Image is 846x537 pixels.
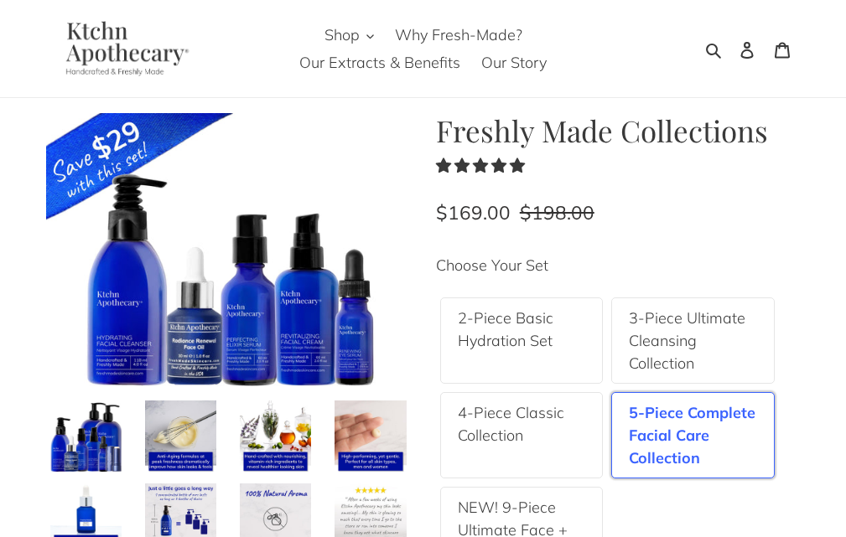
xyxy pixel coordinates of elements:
button: Shop [316,21,382,49]
img: Load image into Gallery viewer, Freshly Made Collections [333,399,407,473]
label: 3-Piece Ultimate Cleansing Collection [629,307,757,374]
a: Our Story [473,49,555,76]
img: Ktchn Apothecary [46,21,201,75]
h1: Freshly Made Collections [436,113,801,148]
a: Why Fresh-Made? [387,21,531,49]
span: Why Fresh-Made? [395,25,522,45]
label: 4-Piece Classic Collection [458,401,586,447]
label: 5-Piece Complete Facial Care Collection [629,401,757,469]
img: Load image into Gallery viewer, Freshly Made Collections [49,399,123,473]
span: Our Story [481,53,547,73]
span: Shop [324,25,360,45]
img: Load image into Gallery viewer, Freshly Made Collections [238,399,313,473]
label: 2-Piece Basic Hydration Set [458,307,586,352]
span: $169.00 [436,200,511,225]
s: $198.00 [520,200,594,225]
img: Freshly Made Collections [46,113,411,386]
a: Our Extracts & Benefits [291,49,469,76]
span: Our Extracts & Benefits [299,53,460,73]
img: Load image into Gallery viewer, Freshly Made Collections [143,399,218,473]
span: 4.83 stars [436,156,529,175]
label: Choose Your Set [436,254,801,276]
